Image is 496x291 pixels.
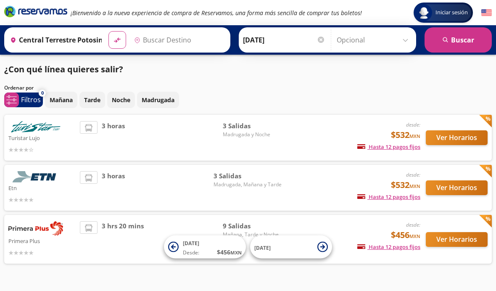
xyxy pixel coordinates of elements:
em: ¡Bienvenido a la nueva experiencia de compra de Reservamos, una forma más sencilla de comprar tus... [71,9,362,17]
p: Filtros [21,95,41,105]
img: Primera Plus [8,221,63,235]
small: MXN [230,249,242,256]
span: Iniciar sesión [432,8,471,17]
span: 3 Salidas [214,171,282,181]
span: $532 [391,179,420,191]
small: MXN [409,233,420,239]
p: Noche [112,95,130,104]
button: Buscar [425,27,492,53]
span: Hasta 12 pagos fijos [357,243,420,251]
p: ¿Con qué línea quieres salir? [4,63,123,76]
small: MXN [409,183,420,189]
p: Ordenar por [4,84,34,92]
span: 3 horas [102,121,125,154]
button: [DATE]Desde:$456MXN [164,235,246,259]
p: Tarde [84,95,100,104]
input: Buscar Origen [7,29,102,50]
button: [DATE] [250,235,332,259]
span: $532 [391,129,420,141]
span: 3 horas [102,171,125,204]
img: Etn [8,171,63,183]
span: $456 [391,229,420,241]
input: Elegir Fecha [243,29,325,50]
small: MXN [409,133,420,139]
span: 9 Salidas [223,221,282,231]
input: Buscar Destino [131,29,226,50]
p: Primera Plus [8,235,76,246]
p: Mañana [50,95,73,104]
span: 0 [41,90,44,97]
span: Hasta 12 pagos fijos [357,193,420,201]
button: Madrugada [137,92,179,108]
input: Opcional [337,29,412,50]
p: Etn [8,183,76,193]
p: Madrugada [142,95,174,104]
button: Ver Horarios [426,130,488,145]
button: Ver Horarios [426,180,488,195]
button: Noche [107,92,135,108]
button: 0Filtros [4,93,43,107]
img: Turistar Lujo [8,121,63,132]
button: Tarde [79,92,105,108]
span: $ 456 [217,248,242,257]
em: desde: [406,221,420,228]
span: Desde: [183,249,199,257]
span: Hasta 12 pagos fijos [357,143,420,151]
button: Ver Horarios [426,232,488,247]
p: Turistar Lujo [8,132,76,143]
i: Brand Logo [4,5,67,18]
span: 3 Salidas [223,121,282,131]
span: [DATE] [254,244,271,251]
span: [DATE] [183,240,199,247]
em: desde: [406,171,420,178]
span: Madrugada y Noche [223,131,282,138]
span: Madrugada, Mañana y Tarde [214,181,282,188]
em: desde: [406,121,420,128]
a: Brand Logo [4,5,67,20]
span: 3 hrs 20 mins [102,221,144,257]
button: English [481,8,492,18]
span: Mañana, Tarde y Noche [223,231,282,238]
button: Mañana [45,92,77,108]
